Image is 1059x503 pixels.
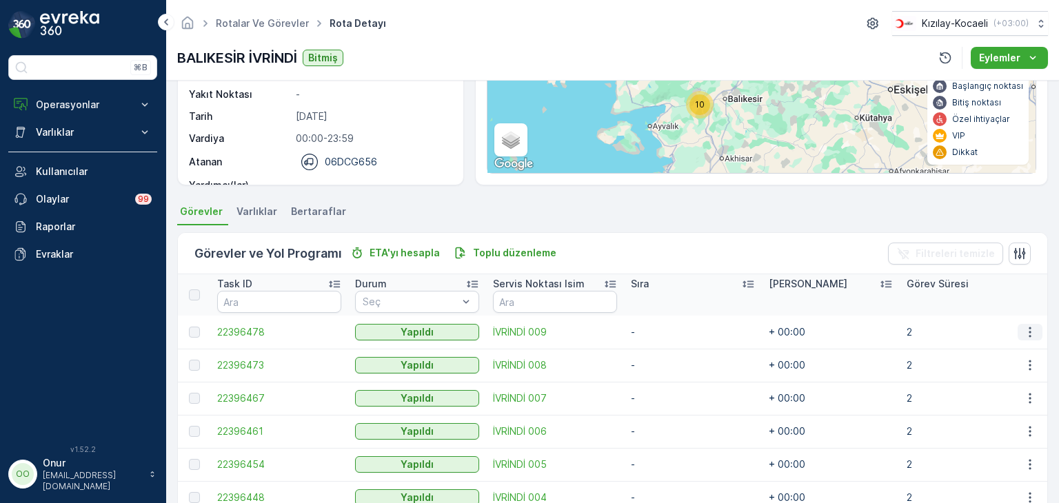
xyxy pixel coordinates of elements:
[189,327,200,338] div: Toggle Row Selected
[189,426,200,437] div: Toggle Row Selected
[952,130,965,141] p: VIP
[217,277,252,291] p: Task ID
[355,390,479,407] button: Yapıldı
[8,158,157,185] a: Kullanıcılar
[216,17,309,29] a: Rotalar ve Görevler
[43,456,142,470] p: Onur
[624,415,762,448] td: -
[907,358,1031,372] p: 2
[8,11,36,39] img: logo
[345,245,445,261] button: ETA'yı hesapla
[355,277,387,291] p: Durum
[922,17,988,30] p: Kızılay-Kocaeli
[762,316,900,349] td: + 00:00
[8,213,157,240] a: Raporlar
[8,119,157,146] button: Varlıklar
[493,325,617,339] a: İVRİNDİ 009
[686,91,714,119] div: 10
[43,470,142,492] p: [EMAIL_ADDRESS][DOMAIN_NAME]
[355,357,479,373] button: Yapıldı
[493,458,617,471] a: İVRİNDİ 005
[296,178,448,192] p: -
[493,424,617,438] a: İVRİNDİ 006
[36,165,152,178] p: Kullanıcılar
[907,277,969,291] p: Görev Süresi
[134,62,148,73] p: ⌘B
[892,11,1048,36] button: Kızılay-Kocaeli(+03:00)
[624,349,762,382] td: -
[355,324,479,340] button: Yapıldı
[907,325,1031,339] p: 2
[952,81,1023,92] p: Başlangıç noktası
[296,132,448,145] p: 00:00-23:59
[762,448,900,481] td: + 00:00
[493,358,617,372] a: İVRİNDİ 008
[12,463,34,485] div: OO
[217,358,341,372] a: 22396473
[401,391,434,405] p: Yapıldı
[194,244,342,263] p: Görevler ve Yol Programı
[401,424,434,438] p: Yapıldı
[36,247,152,261] p: Evraklar
[695,99,705,110] span: 10
[994,18,1029,29] p: ( +03:00 )
[189,110,290,123] p: Tarih
[36,125,130,139] p: Varlıklar
[296,88,448,101] p: -
[624,382,762,415] td: -
[363,295,458,309] p: Seç
[952,114,1010,125] p: Özel ihtiyaçlar
[952,97,1001,108] p: Bitiş noktası
[892,16,916,31] img: k%C4%B1z%C4%B1lay_0jL9uU1.png
[217,458,341,471] a: 22396454
[493,391,617,405] a: İVRİNDİ 007
[370,246,440,260] p: ETA'yı hesapla
[189,88,290,101] p: Yakıt Noktası
[296,110,448,123] p: [DATE]
[189,178,290,192] p: Yardımcı(lar)
[36,98,130,112] p: Operasyonlar
[401,458,434,471] p: Yapıldı
[217,391,341,405] span: 22396467
[401,358,434,372] p: Yapıldı
[769,277,847,291] p: [PERSON_NAME]
[40,11,99,39] img: logo_dark-DEwI_e13.png
[624,316,762,349] td: -
[401,325,434,339] p: Yapıldı
[189,492,200,503] div: Toggle Row Selected
[8,91,157,119] button: Operasyonlar
[473,246,556,260] p: Toplu düzenleme
[217,325,341,339] a: 22396478
[36,192,127,206] p: Olaylar
[907,424,1031,438] p: 2
[355,456,479,473] button: Yapıldı
[327,17,389,30] span: Rota Detayı
[491,155,536,173] a: Bu bölgeyi Google Haritalar'da açın (yeni pencerede açılır)
[36,220,152,234] p: Raporlar
[952,147,978,158] p: Dikkat
[762,349,900,382] td: + 00:00
[971,47,1048,69] button: Eylemler
[448,245,562,261] button: Toplu düzenleme
[979,51,1020,65] p: Eylemler
[217,424,341,438] a: 22396461
[325,155,377,169] p: 06DCG656
[8,445,157,453] span: v 1.52.2
[180,205,223,218] span: Görevler
[888,243,1003,265] button: Filtreleri temizle
[291,205,346,218] span: Bertaraflar
[308,51,338,65] p: Bitmiş
[8,456,157,492] button: OOOnur[EMAIL_ADDRESS][DOMAIN_NAME]
[916,247,995,260] p: Filtreleri temizle
[236,205,277,218] span: Varlıklar
[177,48,297,68] p: BALIKESİR İVRİNDİ
[180,21,195,32] a: Ana Sayfa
